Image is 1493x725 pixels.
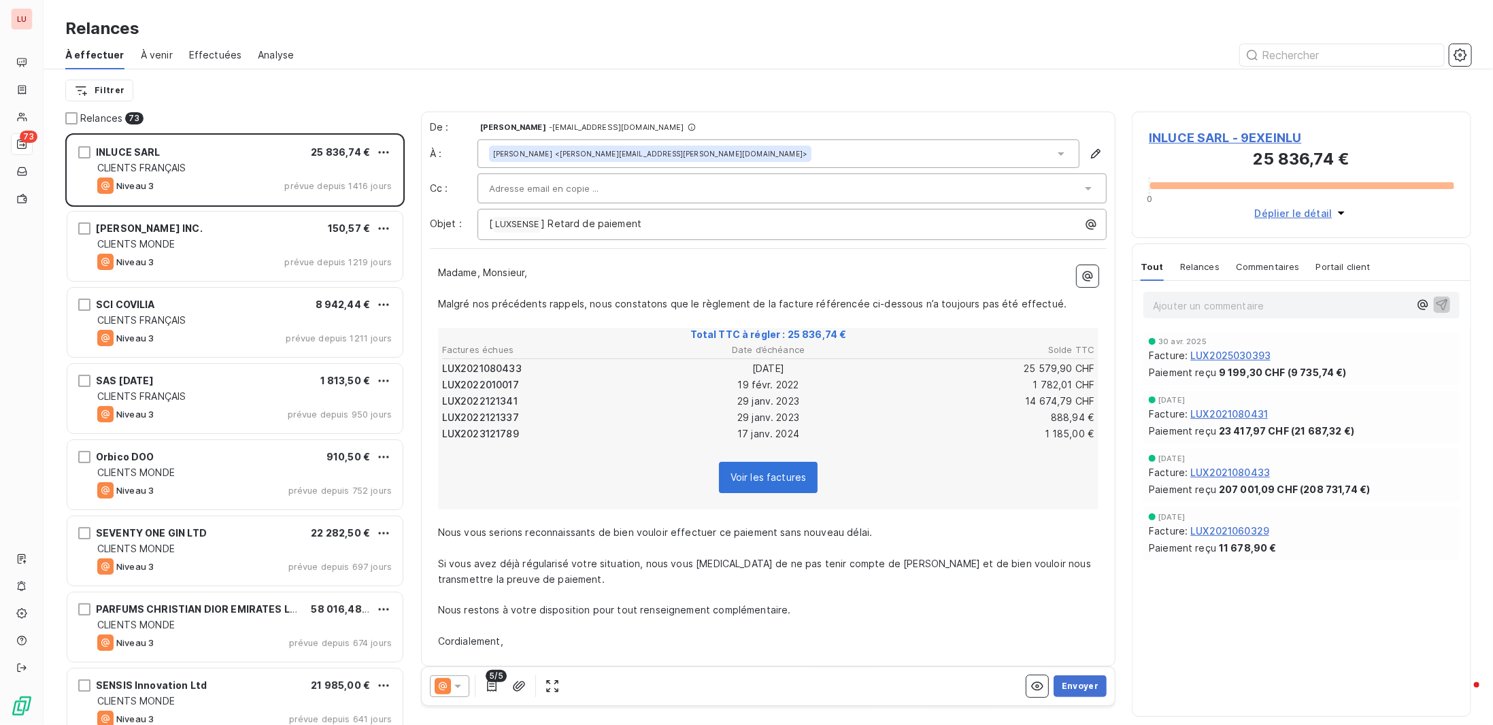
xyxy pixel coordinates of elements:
[1149,465,1188,479] span: Facture :
[116,409,154,420] span: Niveau 3
[438,558,1094,585] span: Si vous avez déjà régularisé votre situation, nous vous [MEDICAL_DATA] de ne pas tenir compte de ...
[284,256,392,267] span: prévue depuis 1219 jours
[97,162,186,173] span: CLIENTS FRANÇAIS
[1219,365,1347,380] span: 9 199,30 CHF (9 735,74 €)
[438,604,791,616] span: Nous restons à votre disposition pour tout renseignement complémentaire.
[288,485,392,496] span: prévue depuis 752 jours
[11,8,33,30] div: LU
[489,218,492,229] span: [
[878,394,1095,409] td: 14 674,79 CHF
[1219,541,1277,555] span: 11 678,90 €
[442,427,519,441] span: LUX2023121789
[1158,454,1185,462] span: [DATE]
[116,180,154,191] span: Niveau 3
[311,603,371,615] span: 58 016,48 €
[1251,205,1353,221] button: Déplier le détail
[430,147,477,161] label: À :
[96,527,207,539] span: SEVENTY ONE GIN LTD
[97,390,186,402] span: CLIENTS FRANÇAIS
[65,16,139,41] h3: Relances
[141,48,173,62] span: À venir
[289,637,392,648] span: prévue depuis 674 jours
[328,222,370,234] span: 150,57 €
[97,238,175,250] span: CLIENTS MONDE
[1255,206,1332,220] span: Déplier le détail
[80,112,122,125] span: Relances
[1149,147,1454,174] h3: 25 836,74 €
[1236,261,1300,272] span: Commentaires
[438,526,873,538] span: Nous vous serions reconnaissants de bien vouloir effectuer ce paiement sans nouveau délai.
[493,217,541,233] span: LUXSENSE
[116,333,154,343] span: Niveau 3
[660,410,877,425] td: 29 janv. 2023
[96,299,155,310] span: SCI COVILIA
[97,314,186,326] span: CLIENTS FRANÇAIS
[660,426,877,441] td: 17 janv. 2024
[442,394,518,408] span: LUX2022121341
[440,328,1097,341] span: Total TTC à régler : 25 836,74 €
[438,267,528,278] span: Madame, Monsieur,
[1158,396,1185,404] span: [DATE]
[258,48,294,62] span: Analyse
[1190,524,1269,538] span: LUX2021060329
[493,149,807,158] div: <[PERSON_NAME][EMAIL_ADDRESS][PERSON_NAME][DOMAIN_NAME]>
[1149,407,1188,421] span: Facture :
[97,543,175,554] span: CLIENTS MONDE
[486,670,506,682] span: 5/5
[11,695,33,717] img: Logo LeanPay
[116,256,154,267] span: Niveau 3
[97,467,175,478] span: CLIENTS MONDE
[65,133,405,725] div: grid
[116,485,154,496] span: Niveau 3
[1158,337,1207,345] span: 30 avr. 2025
[288,561,392,572] span: prévue depuis 697 jours
[480,123,546,131] span: [PERSON_NAME]
[97,619,175,630] span: CLIENTS MONDE
[878,377,1095,392] td: 1 782,01 CHF
[20,131,37,143] span: 73
[1149,424,1216,438] span: Paiement reçu
[438,298,1067,309] span: Malgré nos précédents rappels, nous constatons que le règlement de la facture référencée ci-desso...
[289,713,392,724] span: prévue depuis 641 jours
[1240,44,1444,66] input: Rechercher
[1149,524,1188,538] span: Facture :
[96,451,154,462] span: Orbico DOO
[1149,365,1216,380] span: Paiement reçu
[731,471,807,483] span: Voir les factures
[326,451,370,462] span: 910,50 €
[660,394,877,409] td: 29 janv. 2023
[493,149,552,158] span: [PERSON_NAME]
[65,48,124,62] span: À effectuer
[116,713,154,724] span: Niveau 3
[311,679,370,691] span: 21 985,00 €
[1190,407,1268,421] span: LUX2021080431
[430,218,462,229] span: Objet :
[284,180,392,191] span: prévue depuis 1416 jours
[96,375,154,386] span: SAS [DATE]
[1149,541,1216,555] span: Paiement reçu
[1447,679,1479,711] iframe: Intercom live chat
[65,80,133,101] button: Filtrer
[878,361,1095,376] td: 25 579,90 CHF
[441,343,658,357] th: Factures échues
[489,178,635,199] input: Adresse email en copie ...
[438,635,503,647] span: Cordialement,
[1149,129,1454,147] span: INLUCE SARL - 9EXEINLU
[96,146,161,158] span: INLUCE SARL
[1180,261,1220,272] span: Relances
[288,409,392,420] span: prévue depuis 950 jours
[660,361,877,376] td: [DATE]
[541,218,641,229] span: ] Retard de paiement
[316,299,371,310] span: 8 942,44 €
[549,123,684,131] span: - [EMAIL_ADDRESS][DOMAIN_NAME]
[1158,513,1185,521] span: [DATE]
[1141,261,1164,272] span: Tout
[878,343,1095,357] th: Solde TTC
[96,222,203,234] span: [PERSON_NAME] INC.
[1219,482,1370,496] span: 207 001,09 CHF (208 731,74 €)
[660,343,877,357] th: Date d’échéance
[125,112,143,124] span: 73
[660,377,877,392] td: 19 févr. 2022
[430,120,477,134] span: De :
[1190,348,1271,362] span: LUX2025030393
